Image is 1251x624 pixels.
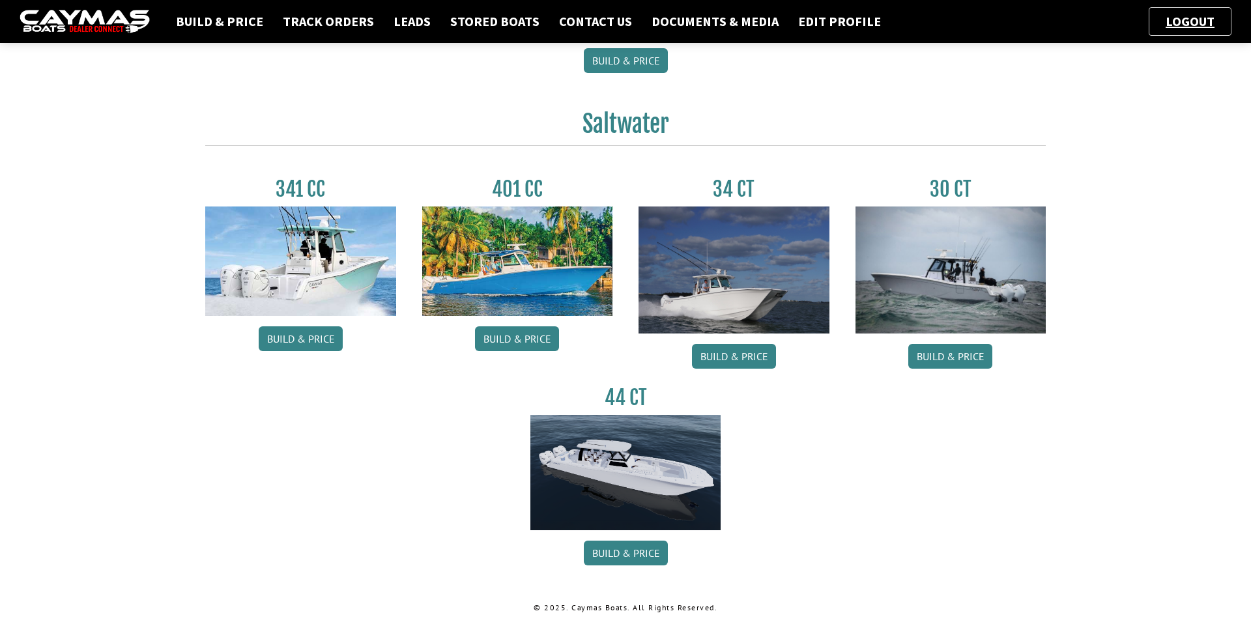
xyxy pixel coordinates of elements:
[856,177,1046,201] h3: 30 CT
[530,386,721,410] h3: 44 CT
[169,13,270,30] a: Build & Price
[20,10,150,34] img: caymas-dealer-connect-2ed40d3bc7270c1d8d7ffb4b79bf05adc795679939227970def78ec6f6c03838.gif
[792,13,887,30] a: Edit Profile
[639,177,829,201] h3: 34 CT
[205,177,396,201] h3: 341 CC
[584,48,668,73] a: Build & Price
[530,415,721,531] img: 44ct_background.png
[1159,13,1221,29] a: Logout
[475,326,559,351] a: Build & Price
[205,602,1046,614] p: © 2025. Caymas Boats. All Rights Reserved.
[276,13,381,30] a: Track Orders
[692,344,776,369] a: Build & Price
[908,344,992,369] a: Build & Price
[856,206,1046,333] img: 30_CT_photo_shoot_for_caymas_connect.jpg
[444,13,546,30] a: Stored Boats
[205,109,1046,146] h2: Saltwater
[422,177,613,201] h3: 401 CC
[639,206,829,333] img: Caymas_34_CT_pic_1.jpg
[584,541,668,565] a: Build & Price
[553,13,639,30] a: Contact Us
[422,206,613,316] img: 401CC_thumb.pg.jpg
[645,13,785,30] a: Documents & Media
[387,13,437,30] a: Leads
[259,326,343,351] a: Build & Price
[205,206,396,316] img: 341CC-thumbjpg.jpg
